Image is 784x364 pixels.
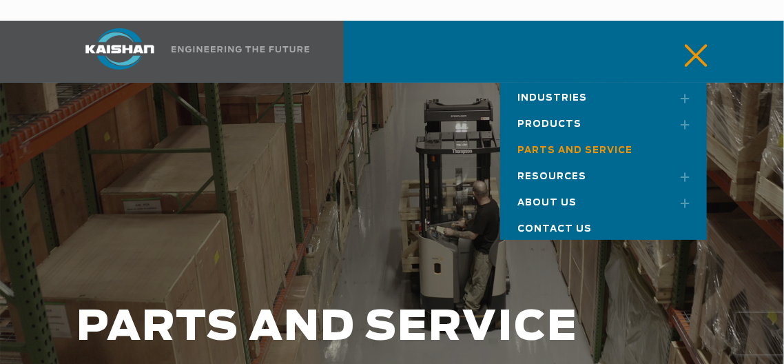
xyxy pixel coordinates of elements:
[500,214,707,240] a: Contact Us
[517,120,581,129] span: Products
[68,28,172,70] img: kaishan logo
[172,46,309,52] img: Engineering the future
[500,109,707,135] a: Products
[500,188,707,214] a: About Us
[500,83,707,109] a: Industries
[517,225,592,234] span: Contact Us
[517,199,577,208] span: About Us
[517,146,632,155] span: Parts and Service
[517,94,587,103] span: Industries
[517,172,586,181] span: Resources
[68,21,312,83] a: Kaishan USA
[500,83,707,240] nav: Main menu
[662,188,697,218] a: Toggle submenu
[500,135,707,161] a: Parts and Service
[662,161,697,192] a: Toggle submenu
[500,161,707,188] a: Resources
[662,83,697,113] a: Toggle submenu
[76,305,599,351] h1: PARTS AND SERVICE
[674,40,697,63] a: mobile menu
[662,109,697,139] a: Toggle submenu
